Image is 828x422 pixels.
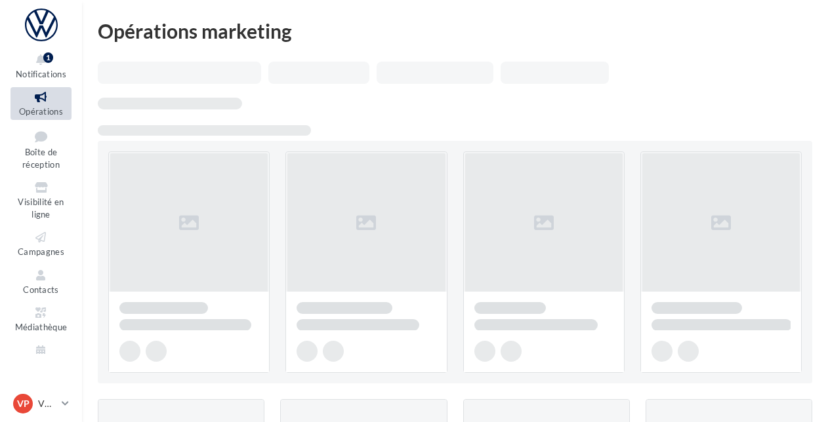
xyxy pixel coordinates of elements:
[10,178,72,222] a: Visibilité en ligne
[22,147,60,170] span: Boîte de réception
[18,197,64,220] span: Visibilité en ligne
[10,50,72,82] button: Notifications 1
[10,87,72,119] a: Opérations
[10,391,72,416] a: VP VW PARIS 15 Espace Suffren
[38,397,56,410] p: VW PARIS 15 Espace Suffren
[15,322,68,332] span: Médiathèque
[16,69,66,79] span: Notifications
[18,246,64,257] span: Campagnes
[10,303,72,335] a: Médiathèque
[10,265,72,297] a: Contacts
[19,106,63,117] span: Opérations
[23,284,59,295] span: Contacts
[43,52,53,63] div: 1
[10,125,72,173] a: Boîte de réception
[10,341,72,373] a: Calendrier
[17,397,30,410] span: VP
[98,21,812,41] div: Opérations marketing
[10,227,72,259] a: Campagnes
